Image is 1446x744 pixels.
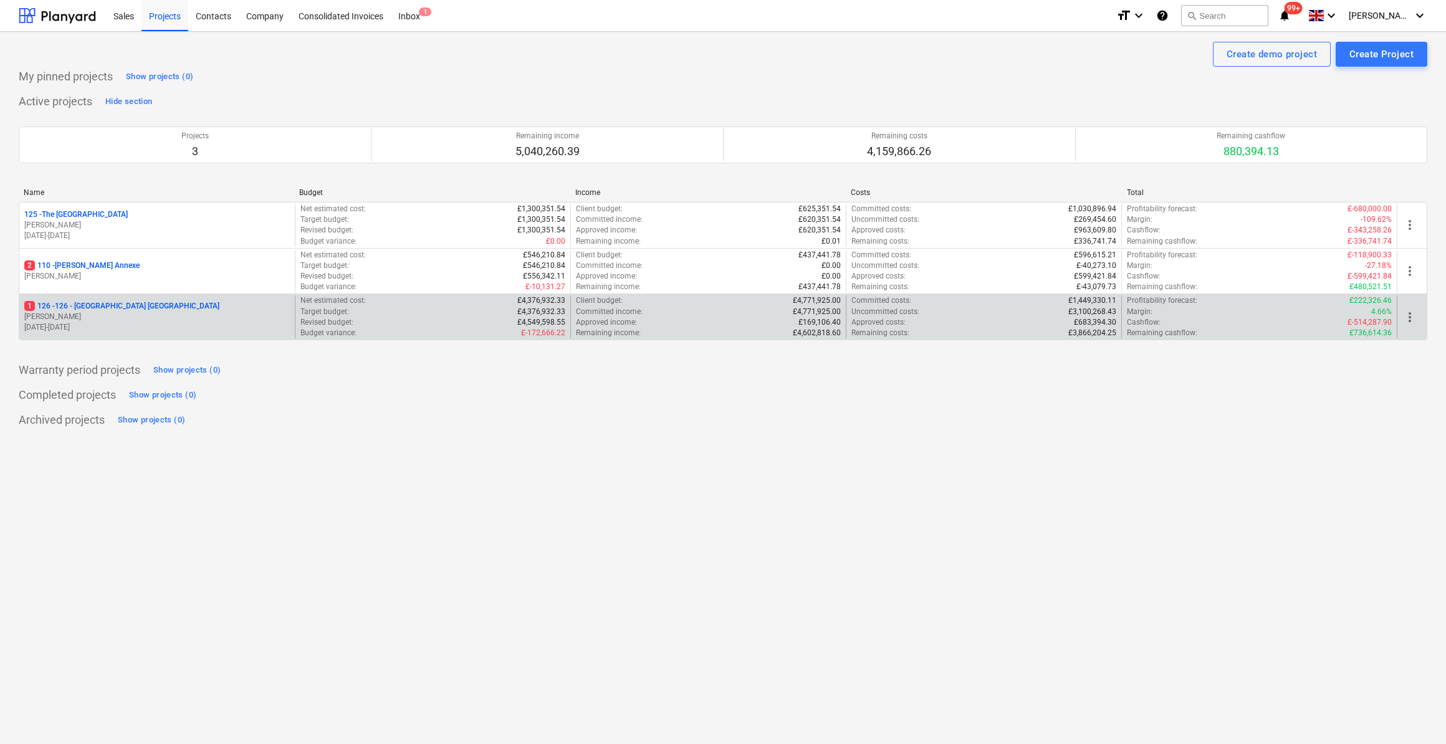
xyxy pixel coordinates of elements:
p: Remaining costs : [851,236,909,247]
span: 1 [419,7,431,16]
p: Budget variance : [300,328,357,338]
p: £480,521.51 [1349,282,1392,292]
button: Hide section [102,92,155,112]
p: £-40,273.10 [1076,260,1116,271]
p: Approved costs : [851,225,906,236]
p: £963,609.80 [1074,225,1116,236]
i: keyboard_arrow_down [1412,8,1427,23]
p: Budget variance : [300,282,357,292]
p: £1,300,351.54 [517,204,565,214]
span: more_vert [1402,264,1417,279]
p: Profitability forecast : [1127,250,1197,260]
p: -109.62% [1361,214,1392,225]
iframe: Chat Widget [1384,684,1446,744]
p: 880,394.13 [1217,144,1285,159]
p: £269,454.60 [1074,214,1116,225]
p: Committed costs : [851,204,911,214]
div: Show projects (0) [129,388,196,403]
p: £0.00 [546,236,565,247]
p: £4,549,598.55 [517,317,565,328]
p: £-172,666.22 [521,328,565,338]
p: Uncommitted costs : [851,307,919,317]
p: Committed income : [576,307,643,317]
button: Create Project [1336,42,1427,67]
p: Remaining cashflow [1217,131,1285,141]
p: Uncommitted costs : [851,214,919,225]
p: 110 - [PERSON_NAME] Annexe [24,260,140,271]
p: £4,376,932.33 [517,295,565,306]
p: £-336,741.74 [1348,236,1392,247]
p: £546,210.84 [523,260,565,271]
p: £1,449,330.11 [1068,295,1116,306]
p: £546,210.84 [523,250,565,260]
div: Show projects (0) [126,70,193,84]
p: Margin : [1127,260,1152,271]
p: £625,351.54 [798,204,841,214]
p: Approved income : [576,271,637,282]
p: Budget variance : [300,236,357,247]
p: My pinned projects [19,69,113,84]
div: Create demo project [1227,46,1317,62]
p: Committed income : [576,214,643,225]
div: 125 -The [GEOGRAPHIC_DATA][PERSON_NAME][DATE]-[DATE] [24,209,290,241]
p: Archived projects [19,413,105,427]
p: Uncommitted costs : [851,260,919,271]
p: £599,421.84 [1074,271,1116,282]
p: Remaining costs : [851,282,909,292]
p: Cashflow : [1127,271,1161,282]
p: Profitability forecast : [1127,295,1197,306]
p: £4,771,925.00 [793,295,841,306]
p: £1,300,351.54 [517,225,565,236]
p: Net estimated cost : [300,295,366,306]
p: Net estimated cost : [300,204,366,214]
p: £336,741.74 [1074,236,1116,247]
i: keyboard_arrow_down [1131,8,1146,23]
p: £0.01 [821,236,841,247]
p: £0.00 [821,260,841,271]
p: £222,326.46 [1349,295,1392,306]
div: Costs [851,188,1116,197]
p: 3 [181,144,209,159]
div: Show projects (0) [118,413,185,427]
p: Margin : [1127,214,1152,225]
p: £620,351.54 [798,225,841,236]
p: Profitability forecast : [1127,204,1197,214]
p: Approved income : [576,225,637,236]
span: search [1187,11,1197,21]
p: Target budget : [300,307,349,317]
p: £1,300,351.54 [517,214,565,225]
p: Cashflow : [1127,317,1161,328]
button: Search [1181,5,1268,26]
p: 125 - The [GEOGRAPHIC_DATA] [24,209,128,220]
p: £1,030,896.94 [1068,204,1116,214]
p: 5,040,260.39 [515,144,580,159]
div: 1126 -126 - [GEOGRAPHIC_DATA] [GEOGRAPHIC_DATA][PERSON_NAME][DATE]-[DATE] [24,301,290,333]
p: Revised budget : [300,317,353,328]
p: £620,351.54 [798,214,841,225]
p: -27.18% [1365,260,1392,271]
p: Net estimated cost : [300,250,366,260]
p: 4,159,866.26 [867,144,931,159]
p: Revised budget : [300,225,353,236]
span: more_vert [1402,310,1417,325]
p: £-514,287.90 [1348,317,1392,328]
p: Client budget : [576,295,623,306]
p: Active projects [19,94,92,109]
p: £3,100,268.43 [1068,307,1116,317]
div: 2110 -[PERSON_NAME] Annexe[PERSON_NAME] [24,260,290,282]
p: £4,771,925.00 [793,307,841,317]
div: Show projects (0) [153,363,221,378]
p: Remaining income [515,131,580,141]
p: £437,441.78 [798,250,841,260]
p: Committed costs : [851,250,911,260]
button: Show projects (0) [150,360,224,380]
p: Committed income : [576,260,643,271]
div: Hide section [105,95,152,109]
p: Warranty period projects [19,363,140,378]
p: Committed costs : [851,295,911,306]
div: Budget [299,188,565,197]
p: Completed projects [19,388,116,403]
p: Client budget : [576,250,623,260]
p: Margin : [1127,307,1152,317]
